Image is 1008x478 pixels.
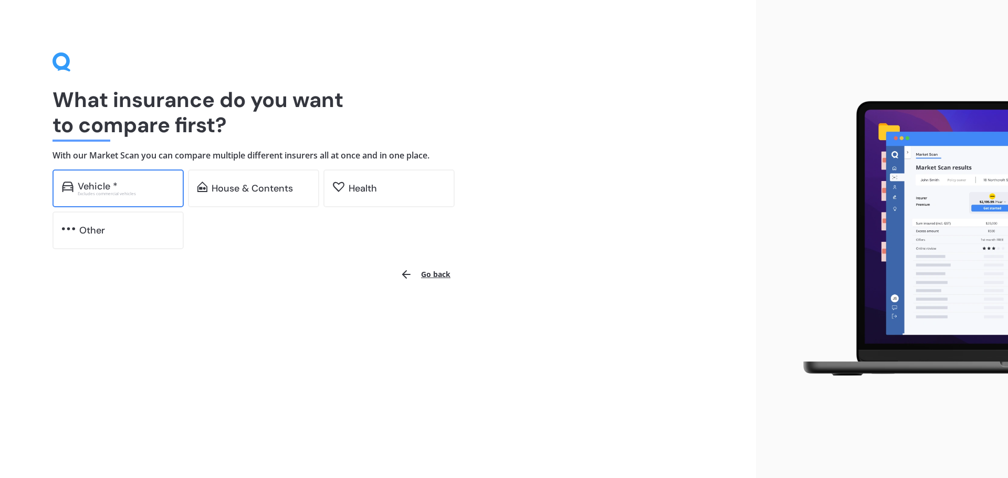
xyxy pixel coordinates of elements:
h4: With our Market Scan you can compare multiple different insurers all at once and in one place. [52,150,703,161]
div: House & Contents [212,183,293,194]
img: laptop.webp [788,95,1008,384]
div: Health [349,183,377,194]
img: health.62746f8bd298b648b488.svg [333,182,344,192]
img: other.81dba5aafe580aa69f38.svg [62,224,75,234]
div: Other [79,225,105,236]
h1: What insurance do you want to compare first? [52,87,703,137]
div: Excludes commercial vehicles [78,192,174,196]
div: Vehicle * [78,181,118,192]
img: car.f15378c7a67c060ca3f3.svg [62,182,73,192]
button: Go back [394,262,457,287]
img: home-and-contents.b802091223b8502ef2dd.svg [197,182,207,192]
